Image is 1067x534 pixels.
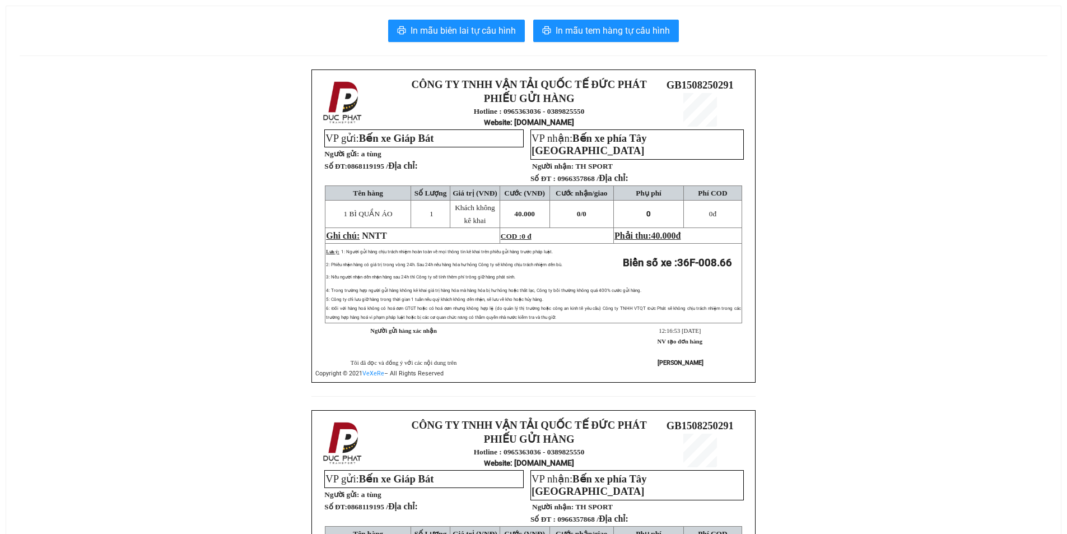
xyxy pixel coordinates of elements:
span: 40.000 [651,231,676,240]
span: Địa chỉ: [388,502,418,511]
strong: Hotline : 0965363036 - 0389825550 [474,448,585,456]
span: 1: Người gửi hàng chịu trách nhiệm hoàn toàn về mọi thông tin kê khai trên phiếu gửi hàng trước p... [341,249,553,254]
span: TH SPORT [575,162,613,170]
span: 1 [430,210,434,218]
span: GB1508250291 [667,79,734,91]
span: GB1508250291 [667,420,734,431]
strong: Số ĐT: [324,162,418,170]
span: Copyright © 2021 – All Rights Reserved [315,370,444,377]
span: Cước (VNĐ) [504,189,545,197]
strong: NV tạo đơn hàng [658,338,702,345]
strong: PHIẾU GỬI HÀNG [484,433,575,445]
span: Phải thu: [614,231,681,240]
span: 0/ [577,210,586,218]
strong: Người gửi: [324,150,359,158]
span: Địa chỉ: [388,161,418,170]
span: Ghi chú: [326,231,360,240]
span: Website [484,459,510,467]
span: In mẫu biên lai tự cấu hình [411,24,516,38]
span: đ [676,231,681,240]
span: Khách không kê khai [455,203,495,225]
span: 3: Nếu người nhận đến nhận hàng sau 24h thì Công ty sẽ tính thêm phí trông giữ hàng phát sinh. [326,275,515,280]
span: VP nhận: [532,132,646,156]
span: TH SPORT [575,503,613,511]
strong: Người gửi: [324,490,359,499]
span: Tên hàng [353,189,383,197]
span: Địa chỉ: [599,173,628,183]
span: đ [709,210,716,218]
span: NNTT [362,231,386,240]
span: Bến xe phía Tây [GEOGRAPHIC_DATA] [532,132,646,156]
span: Lưu ý: [326,249,339,254]
strong: Số ĐT: [324,503,418,511]
strong: CÔNG TY TNHH VẬN TẢI QUỐC TẾ ĐỨC PHÁT [412,419,647,431]
strong: : [DOMAIN_NAME] [484,118,574,127]
strong: Số ĐT : [530,174,556,183]
span: Phí COD [698,189,727,197]
button: printerIn mẫu tem hàng tự cấu hình [533,20,679,42]
strong: Người nhận: [532,503,574,511]
span: Tôi đã đọc và đồng ý với các nội dung trên [351,360,457,366]
span: Địa chỉ: [599,514,628,523]
strong: Hotline : 0965363036 - 0389825550 [474,107,585,115]
span: COD : [501,232,532,240]
span: Phụ phí [636,189,661,197]
span: Website [484,118,510,127]
span: 4: Trong trường hợp người gửi hàng không kê khai giá trị hàng hóa mà hàng hóa bị hư hỏng hoặc thấ... [326,288,641,293]
img: logo [320,79,367,126]
span: In mẫu tem hàng tự cấu hình [556,24,670,38]
span: Giá trị (VNĐ) [453,189,497,197]
span: 0 [583,210,586,218]
strong: Người nhận: [532,162,574,170]
span: Bến xe phía Tây [GEOGRAPHIC_DATA] [532,473,646,497]
button: printerIn mẫu biên lai tự cấu hình [388,20,525,42]
span: printer [542,26,551,36]
span: 0868119195 / [347,162,418,170]
span: Bến xe Giáp Bát [359,473,434,485]
strong: Số ĐT : [530,515,556,523]
img: logo [320,420,367,467]
span: Bến xe Giáp Bát [359,132,434,144]
span: Số Lượng [414,189,447,197]
span: a tùng [361,150,381,158]
span: VP nhận: [532,473,646,497]
span: 5: Công ty chỉ lưu giữ hàng trong thời gian 1 tuần nếu quý khách không đến nhận, sẽ lưu về kho ho... [326,297,543,302]
span: 12:16:53 [DATE] [659,328,701,334]
strong: [PERSON_NAME] [658,359,703,366]
span: 1 BÌ QUẦN ÁO [344,210,393,218]
span: 0 đ [521,232,531,240]
strong: PHIẾU GỬI HÀNG [484,92,575,104]
span: 0966357868 / [557,515,628,523]
span: 36F-008.66 [677,257,732,269]
span: 6: Đối với hàng hoá không có hoá đơn GTGT hoặc có hoá đơn nhưng không hợp lệ (do quản lý thị trườ... [326,306,741,320]
span: 0 [709,210,713,218]
span: 2: Phiếu nhận hàng có giá trị trong vòng 24h. Sau 24h nếu hàng hóa hư hỏng Công ty sẽ không chịu ... [326,262,562,267]
strong: Người gửi hàng xác nhận [370,328,437,334]
span: VP gửi: [325,132,434,144]
strong: Biển số xe : [623,257,732,269]
span: Cước nhận/giao [556,189,608,197]
span: 0 [646,210,651,218]
strong: CÔNG TY TNHH VẬN TẢI QUỐC TẾ ĐỨC PHÁT [412,78,647,90]
span: 40.000 [514,210,535,218]
span: 0966357868 / [557,174,628,183]
span: 0868119195 / [347,503,418,511]
a: VeXeRe [362,370,384,377]
strong: : [DOMAIN_NAME] [484,458,574,467]
span: VP gửi: [325,473,434,485]
span: printer [397,26,406,36]
span: a tùng [361,490,381,499]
